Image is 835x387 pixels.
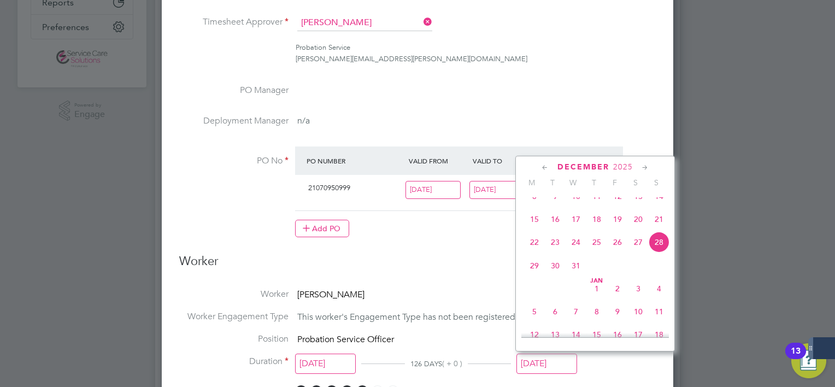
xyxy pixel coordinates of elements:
[625,178,646,187] span: S
[179,356,289,367] label: Duration
[649,232,669,253] span: 28
[557,162,609,172] span: December
[308,183,350,192] span: 21070950999
[563,178,584,187] span: W
[295,354,356,374] input: Select one
[179,289,289,300] label: Worker
[604,178,625,187] span: F
[649,278,669,299] span: 4
[297,115,310,126] span: n/a
[545,232,566,253] span: 23
[442,359,462,368] span: ( + 0 )
[607,278,628,299] span: 2
[179,333,289,345] label: Position
[297,312,572,322] span: This worker's Engagement Type has not been registered by its Agency.
[297,15,432,31] input: Search for...
[649,301,669,322] span: 11
[516,354,577,374] input: Select one
[524,301,545,322] span: 5
[545,255,566,276] span: 30
[521,178,542,187] span: M
[406,151,470,171] div: Valid From
[607,324,628,345] span: 16
[545,209,566,230] span: 16
[304,151,406,171] div: PO Number
[179,155,289,167] label: PO No
[179,311,289,322] label: Worker Engagement Type
[566,324,586,345] span: 14
[297,334,394,345] span: Probation Service Officer
[470,151,534,171] div: Valid To
[628,301,649,322] span: 10
[649,209,669,230] span: 21
[405,181,461,199] input: Select one
[649,324,669,345] span: 18
[628,232,649,253] span: 27
[586,324,607,345] span: 15
[607,232,628,253] span: 26
[524,255,545,276] span: 29
[791,351,801,365] div: 13
[586,209,607,230] span: 18
[613,162,633,172] span: 2025
[586,232,607,253] span: 25
[179,254,656,278] h3: Worker
[566,255,586,276] span: 31
[628,324,649,345] span: 17
[533,151,597,171] div: Expiry
[607,301,628,322] span: 9
[584,178,604,187] span: T
[566,232,586,253] span: 24
[586,278,607,284] span: Jan
[179,16,289,28] label: Timesheet Approver
[469,181,525,199] input: Select one
[586,278,607,299] span: 1
[586,301,607,322] span: 8
[179,115,289,127] label: Deployment Manager
[524,209,545,230] span: 15
[410,359,442,368] span: 126 DAYS
[524,324,545,345] span: 12
[545,324,566,345] span: 13
[566,209,586,230] span: 17
[297,289,364,300] span: [PERSON_NAME]
[524,232,545,253] span: 22
[296,43,350,52] span: Probation Service
[791,343,826,378] button: Open Resource Center, 13 new notifications
[542,178,563,187] span: T
[607,209,628,230] span: 19
[296,54,527,63] span: [PERSON_NAME][EMAIL_ADDRESS][PERSON_NAME][DOMAIN_NAME]
[179,85,289,96] label: PO Manager
[628,278,649,299] span: 3
[628,209,649,230] span: 20
[646,178,667,187] span: S
[545,301,566,322] span: 6
[295,220,349,237] button: Add PO
[566,301,586,322] span: 7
